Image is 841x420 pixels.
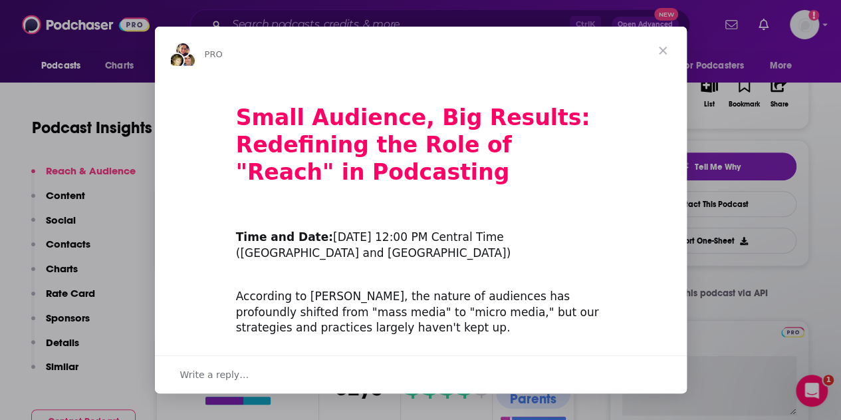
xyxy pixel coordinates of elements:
img: Dave avatar [180,53,196,69]
div: According to [PERSON_NAME], the nature of audiences has profoundly shifted from "mass media" to "... [236,273,606,336]
span: Write a reply… [180,366,249,383]
div: ​ [DATE] 12:00 PM Central Time ([GEOGRAPHIC_DATA] and [GEOGRAPHIC_DATA]) [236,214,606,262]
div: Open conversation and reply [155,355,687,393]
img: Sydney avatar [175,42,191,58]
b: Small Audience, Big Results: Redefining the Role of "Reach" in Podcasting [236,105,590,185]
span: Close [639,27,687,75]
b: Time and Date: [236,230,333,244]
img: Barbara avatar [169,53,185,69]
span: PRO [205,49,223,59]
